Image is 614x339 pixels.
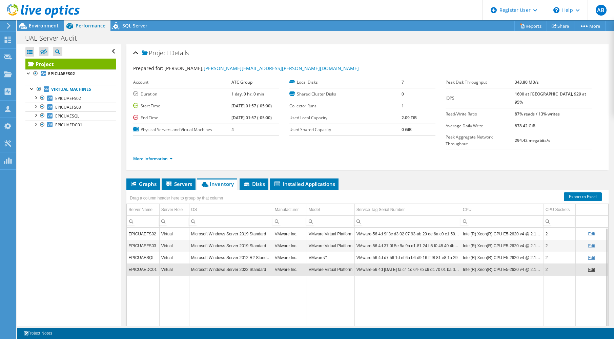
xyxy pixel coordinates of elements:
td: Server Role Column [159,204,189,216]
td: Column OS, Filter cell [189,215,273,227]
label: Account [133,79,231,86]
b: 1600 at [GEOGRAPHIC_DATA], 929 at 95% [515,91,586,105]
span: EPICUAESQL [55,113,79,119]
b: 1 day, 0 hr, 0 min [231,91,264,97]
span: Environment [29,22,59,29]
td: Column Manufacturer, Value VMware Inc. [273,228,307,240]
label: Peak Disk Throughput [446,79,514,86]
b: 0 [402,91,404,97]
td: Server Name Column [127,204,159,216]
a: Virtual Machines [25,85,116,94]
td: Column Server Name, Value EPICUAEFS02 [127,228,159,240]
td: Column Manufacturer, Filter cell [273,215,307,227]
label: Shared Cluster Disks [289,91,401,98]
span: Disks [243,181,265,187]
td: Column Model, Value VMware Virtual Platform [307,228,354,240]
td: Column OS, Value Microsoft Windows Server 2012 R2 Standard [189,252,273,263]
td: Model Column [307,204,354,216]
b: EPICUAEFS02 [48,71,75,77]
a: Edit [588,243,595,248]
label: Duration [133,91,231,98]
td: Column Manufacturer, Value VMware Inc. [273,263,307,275]
a: EPICUAEFS03 [25,103,116,111]
td: Column Server Name, Value EPICUAESQL [127,252,159,263]
td: Column CPU, Filter cell [461,215,544,227]
td: Column Server Name, Value EPICUAEDC01 [127,263,159,275]
span: Project [142,50,168,57]
td: Column OS, Value Microsoft Windows Server 2019 Standard [189,228,273,240]
div: Server Role [161,206,183,214]
label: Peak Aggregate Network Throughput [446,134,514,147]
div: Virtual [161,254,187,262]
b: 7 [402,79,404,85]
td: CPU Sockets Column [544,204,576,216]
label: Collector Runs [289,103,401,109]
div: Virtual [161,242,187,250]
div: Server Name [128,206,152,214]
span: Performance [76,22,105,29]
a: More Information [133,156,173,162]
b: 294.42 megabits/s [515,137,550,143]
div: CPU [463,206,471,214]
td: Column Server Role, Value Virtual [159,240,189,252]
span: Graphs [130,181,157,187]
a: EPICUAESQL [25,111,116,120]
b: 87% reads / 13% writes [515,111,560,117]
b: 343.80 MB/s [515,79,539,85]
a: Export to Excel [564,192,602,201]
div: CPU Sockets [546,206,570,214]
td: Column CPU, Value Intel(R) Xeon(R) CPU E5-2620 v4 @ 2.10GHz [461,263,544,275]
td: Column CPU, Value Intel(R) Xeon(R) CPU E5-2620 v4 @ 2.10GHz [461,240,544,252]
a: Project Notes [18,329,57,338]
td: Column Server Role, Filter cell [159,215,189,227]
a: Share [547,21,574,31]
span: Inventory [201,181,234,187]
td: Column Service Tag Serial Number, Value VMware-56 4d 37 0f 5e 9a 9a d1-81 24 b5 f0 48 40 4b 4d [354,240,461,252]
td: Column Service Tag Serial Number, Value VMware-56 4d d7 56 1d ef 6a b6-d9 16 ff 9f 81 e8 1a 29 [354,252,461,263]
div: Drag a column header here to group by that column [128,193,225,203]
div: OS [191,206,197,214]
span: SQL Server [122,22,147,29]
b: 1 [402,103,404,109]
a: EPICUAEFS02 [25,94,116,103]
label: Read/Write Ratio [446,111,514,118]
span: Installed Applications [273,181,335,187]
b: 4 [231,127,234,132]
svg: \n [553,7,559,13]
td: Column Server Role, Value Virtual [159,263,189,275]
label: Used Shared Capacity [289,126,401,133]
td: Column Model, Value VMware71 [307,252,354,263]
td: Column Server Name, Filter cell [127,215,159,227]
b: 2.09 TiB [402,115,417,121]
div: Virtual [161,230,187,238]
label: IOPS [446,95,514,102]
span: EPICUAEFS02 [55,96,81,101]
label: Average Daily Write [446,123,514,129]
span: EPICUAEFS03 [55,104,81,110]
td: Column CPU Sockets, Value 2 [544,252,576,263]
a: Edit [588,255,595,260]
a: [PERSON_NAME][EMAIL_ADDRESS][PERSON_NAME][DOMAIN_NAME] [204,65,359,71]
div: Manufacturer [275,206,299,214]
b: 878.42 GiB [515,123,535,129]
td: OS Column [189,204,273,216]
td: Column CPU, Value Intel(R) Xeon(R) CPU E5-2620 v4 @ 2.10GHz [461,228,544,240]
td: Column Server Role, Value Virtual [159,252,189,263]
span: [PERSON_NAME], [164,65,359,71]
td: Column CPU, Value Intel(R) Xeon(R) CPU E5-2620 v4 @ 2.10GHz [461,252,544,263]
td: Column Manufacturer, Value VMware Inc. [273,252,307,263]
td: Column OS, Value Microsoft Windows Server 2022 Standard [189,263,273,275]
a: EPICUAEDC01 [25,121,116,129]
label: Physical Servers and Virtual Machines [133,126,231,133]
label: Used Local Capacity [289,114,401,121]
td: Column Model, Filter cell [307,215,354,227]
div: Virtual [161,266,187,274]
a: Edit [588,267,595,272]
td: CPU Column [461,204,544,216]
td: Column CPU Sockets, Filter cell [544,215,576,227]
td: Column Server Role, Value Virtual [159,228,189,240]
span: AB [596,5,607,16]
td: Column Model, Value VMware Virtual Platform [307,240,354,252]
div: Data grid [126,190,609,334]
h1: UAE Server Audit [22,35,87,42]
